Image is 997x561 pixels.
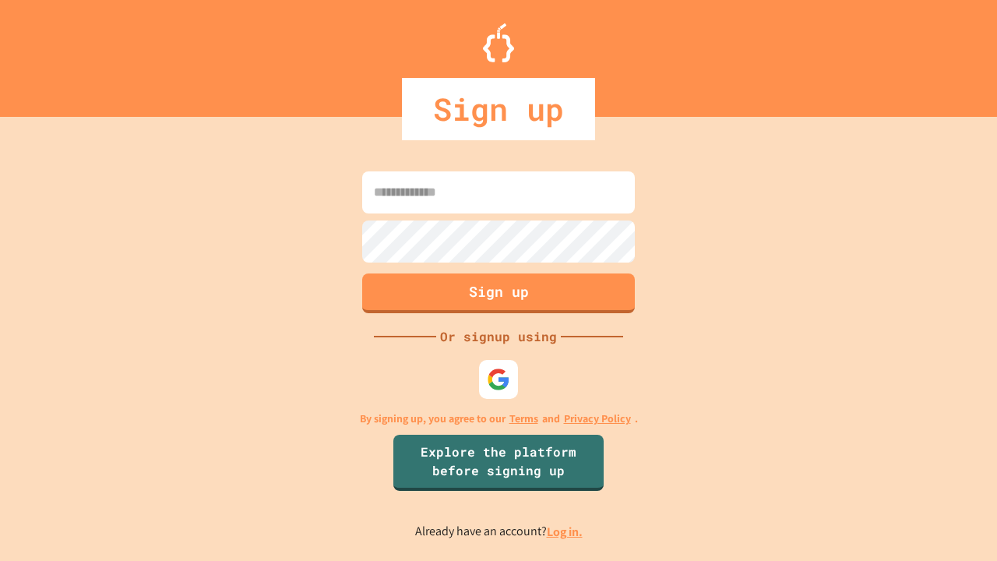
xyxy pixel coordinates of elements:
[436,327,561,346] div: Or signup using
[868,431,981,497] iframe: chat widget
[483,23,514,62] img: Logo.svg
[564,411,631,427] a: Privacy Policy
[932,499,981,545] iframe: chat widget
[509,411,538,427] a: Terms
[362,273,635,313] button: Sign up
[487,368,510,391] img: google-icon.svg
[402,78,595,140] div: Sign up
[393,435,604,491] a: Explore the platform before signing up
[415,522,583,542] p: Already have an account?
[360,411,638,427] p: By signing up, you agree to our and .
[547,524,583,540] a: Log in.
